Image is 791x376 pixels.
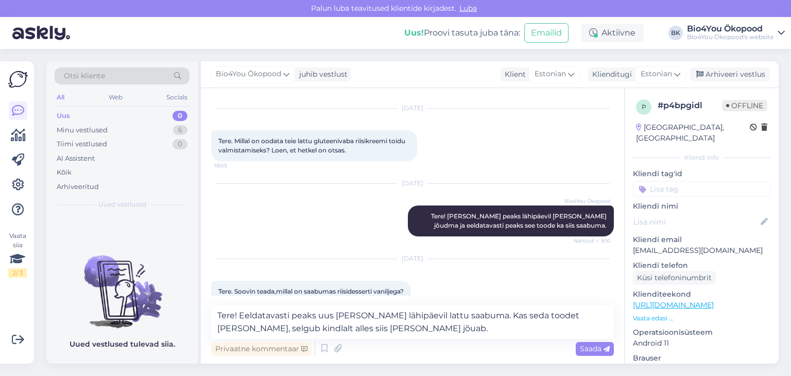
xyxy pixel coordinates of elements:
[572,237,611,245] span: Nähtud ✓ 9:10
[633,181,770,197] input: Lisa tag
[668,26,683,40] div: BK
[581,24,644,42] div: Aktiivne
[218,137,407,154] span: Tere. Millal on oodata teie lattu gluteenivaba riisikreemi toidu valmistamiseks? Loen, et hetkel ...
[633,289,770,300] p: Klienditeekond
[173,139,187,149] div: 0
[588,69,632,80] div: Klienditugi
[658,99,722,112] div: # p4bpgidl
[404,27,520,39] div: Proovi tasuta juba täna:
[633,153,770,162] div: Kliendi info
[633,353,770,364] p: Brauser
[8,70,28,89] img: Askly Logo
[633,260,770,271] p: Kliendi telefon
[642,103,646,111] span: p
[214,162,253,169] span: 18:05
[295,69,348,80] div: juhib vestlust
[8,231,27,278] div: Vaata siia
[687,33,773,41] div: Bio4You Ökopood's website
[64,71,105,81] span: Otsi kliente
[46,237,198,330] img: No chats
[722,100,767,111] span: Offline
[633,216,759,228] input: Lisa nimi
[641,69,672,80] span: Estonian
[211,254,614,263] div: [DATE]
[431,212,608,229] span: Tere! [PERSON_NAME] peaks lähipäevil [PERSON_NAME] jõudma ja eeldatavasti peaks see toode ka siis...
[57,111,70,121] div: Uus
[107,91,125,104] div: Web
[218,287,404,295] span: Tere. Soovin teada,millal on saabumas riisidesserti vaniljega?
[216,69,281,80] span: Bio4You Ökopood
[8,268,27,278] div: 2 / 3
[501,69,526,80] div: Klient
[535,69,566,80] span: Estonian
[98,200,146,209] span: Uued vestlused
[211,342,312,356] div: Privaatne kommentaar
[57,139,107,149] div: Tiimi vestlused
[173,111,187,121] div: 0
[404,28,424,38] b: Uus!
[633,234,770,245] p: Kliendi email
[636,122,750,144] div: [GEOGRAPHIC_DATA], [GEOGRAPHIC_DATA]
[456,4,480,13] span: Luba
[55,91,66,104] div: All
[633,314,770,323] p: Vaata edasi ...
[633,271,716,285] div: Küsi telefoninumbrit
[211,104,614,113] div: [DATE]
[633,338,770,349] p: Android 11
[211,305,614,339] textarea: Tere! Eeldatavasti peaks uus [PERSON_NAME] lähipäevil lattu saabuma. Kas seda toodet [PERSON_NAME...
[687,25,785,41] a: Bio4You ÖkopoodBio4You Ökopood's website
[524,23,569,43] button: Emailid
[57,153,95,164] div: AI Assistent
[57,167,72,178] div: Kõik
[70,339,175,350] p: Uued vestlused tulevad siia.
[57,125,108,135] div: Minu vestlused
[580,344,610,353] span: Saada
[633,300,714,310] a: [URL][DOMAIN_NAME]
[564,197,611,205] span: Bio4You Ökopood
[633,245,770,256] p: [EMAIL_ADDRESS][DOMAIN_NAME]
[57,182,99,192] div: Arhiveeritud
[633,201,770,212] p: Kliendi nimi
[690,67,769,81] div: Arhiveeri vestlus
[633,327,770,338] p: Operatsioonisüsteem
[687,25,773,33] div: Bio4You Ökopood
[211,179,614,188] div: [DATE]
[633,168,770,179] p: Kliendi tag'id
[173,125,187,135] div: 6
[164,91,190,104] div: Socials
